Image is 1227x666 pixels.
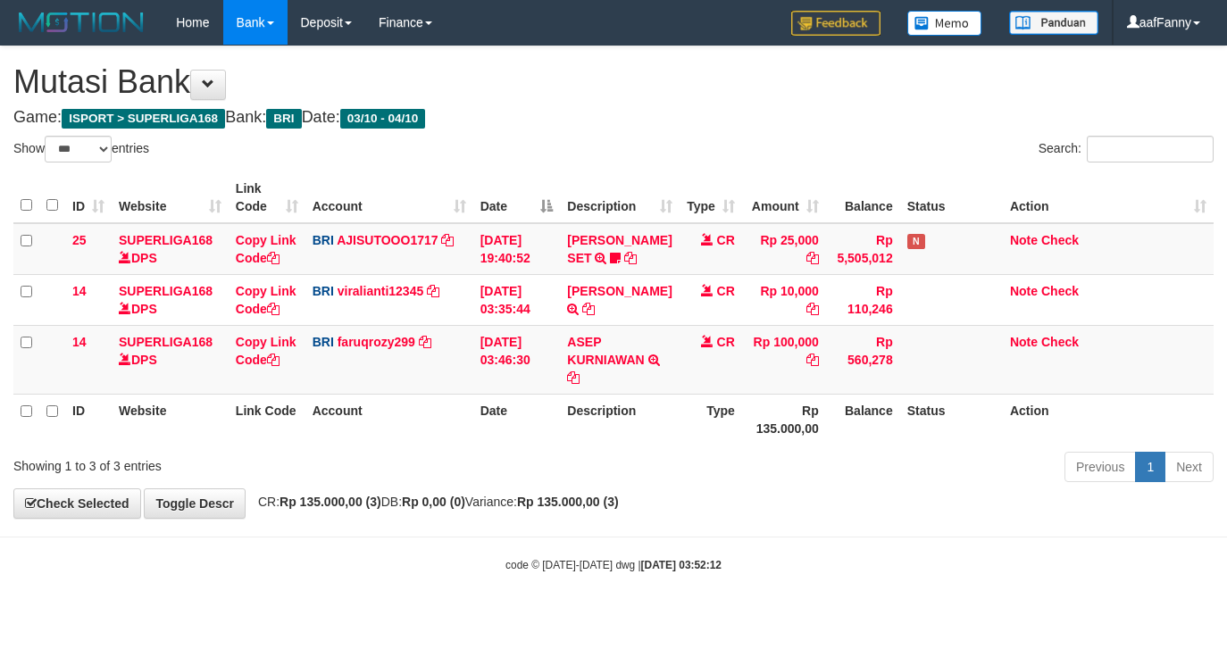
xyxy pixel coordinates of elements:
[473,325,561,394] td: [DATE] 03:46:30
[567,335,644,367] a: ASEP KURNIAWAN
[717,284,735,298] span: CR
[112,172,229,223] th: Website: activate to sort column ascending
[1135,452,1165,482] a: 1
[806,251,819,265] a: Copy Rp 25,000 to clipboard
[112,223,229,275] td: DPS
[680,394,742,445] th: Type
[65,172,112,223] th: ID: activate to sort column ascending
[13,488,141,519] a: Check Selected
[1039,136,1214,162] label: Search:
[45,136,112,162] select: Showentries
[473,223,561,275] td: [DATE] 19:40:52
[280,495,381,509] strong: Rp 135.000,00 (3)
[826,394,900,445] th: Balance
[119,335,213,349] a: SUPERLIGA168
[229,172,305,223] th: Link Code: activate to sort column ascending
[900,394,1003,445] th: Status
[1087,136,1214,162] input: Search:
[72,233,87,247] span: 25
[419,335,431,349] a: Copy faruqrozy299 to clipboard
[742,274,826,325] td: Rp 10,000
[305,172,473,223] th: Account: activate to sort column ascending
[340,109,426,129] span: 03/10 - 04/10
[473,274,561,325] td: [DATE] 03:35:44
[567,284,672,298] a: [PERSON_NAME]
[72,284,87,298] span: 14
[313,284,334,298] span: BRI
[313,335,334,349] span: BRI
[236,233,296,265] a: Copy Link Code
[742,325,826,394] td: Rp 100,000
[13,109,1214,127] h4: Game: Bank: Date:
[806,302,819,316] a: Copy Rp 10,000 to clipboard
[567,233,672,265] a: [PERSON_NAME] SET
[119,233,213,247] a: SUPERLIGA168
[441,233,454,247] a: Copy AJISUTOOO1717 to clipboard
[13,9,149,36] img: MOTION_logo.png
[305,394,473,445] th: Account
[427,284,439,298] a: Copy viralianti12345 to clipboard
[144,488,246,519] a: Toggle Descr
[791,11,881,36] img: Feedback.jpg
[313,233,334,247] span: BRI
[266,109,301,129] span: BRI
[112,274,229,325] td: DPS
[119,284,213,298] a: SUPERLIGA168
[1003,394,1214,445] th: Action
[236,284,296,316] a: Copy Link Code
[1164,452,1214,482] a: Next
[560,394,679,445] th: Description
[62,109,225,129] span: ISPORT > SUPERLIGA168
[249,495,619,509] span: CR: DB: Variance:
[13,450,498,475] div: Showing 1 to 3 of 3 entries
[338,284,424,298] a: viralianti12345
[338,335,415,349] a: faruqrozy299
[1064,452,1136,482] a: Previous
[624,251,637,265] a: Copy ADAM BAGUS SET to clipboard
[680,172,742,223] th: Type: activate to sort column ascending
[473,394,561,445] th: Date
[806,353,819,367] a: Copy Rp 100,000 to clipboard
[13,136,149,162] label: Show entries
[560,172,679,223] th: Description: activate to sort column ascending
[65,394,112,445] th: ID
[402,495,465,509] strong: Rp 0,00 (0)
[236,335,296,367] a: Copy Link Code
[112,394,229,445] th: Website
[742,172,826,223] th: Amount: activate to sort column ascending
[1041,284,1079,298] a: Check
[742,223,826,275] td: Rp 25,000
[826,325,900,394] td: Rp 560,278
[1003,172,1214,223] th: Action: activate to sort column ascending
[742,394,826,445] th: Rp 135.000,00
[1009,11,1098,35] img: panduan.png
[567,370,580,385] a: Copy ASEP KURNIAWAN to clipboard
[337,233,438,247] a: AJISUTOOO1717
[900,172,1003,223] th: Status
[1041,335,1079,349] a: Check
[907,234,925,249] span: Has Note
[717,335,735,349] span: CR
[582,302,595,316] a: Copy MUHAMAD FIRMAN to clipboard
[1010,233,1038,247] a: Note
[1010,284,1038,298] a: Note
[826,274,900,325] td: Rp 110,246
[641,559,722,571] strong: [DATE] 03:52:12
[517,495,619,509] strong: Rp 135.000,00 (3)
[907,11,982,36] img: Button%20Memo.svg
[505,559,722,571] small: code © [DATE]-[DATE] dwg |
[229,394,305,445] th: Link Code
[1010,335,1038,349] a: Note
[1041,233,1079,247] a: Check
[112,325,229,394] td: DPS
[826,223,900,275] td: Rp 5,505,012
[72,335,87,349] span: 14
[826,172,900,223] th: Balance
[717,233,735,247] span: CR
[13,64,1214,100] h1: Mutasi Bank
[473,172,561,223] th: Date: activate to sort column descending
